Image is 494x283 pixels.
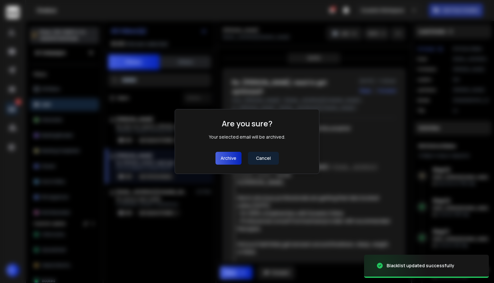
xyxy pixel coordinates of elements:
[215,152,242,165] button: archive
[221,155,236,161] p: archive
[248,152,279,165] button: Cancel
[209,134,285,140] div: Your selected email will be archived.
[387,262,454,269] div: Blacklist updated successfully
[222,118,272,129] h1: Are you sure?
